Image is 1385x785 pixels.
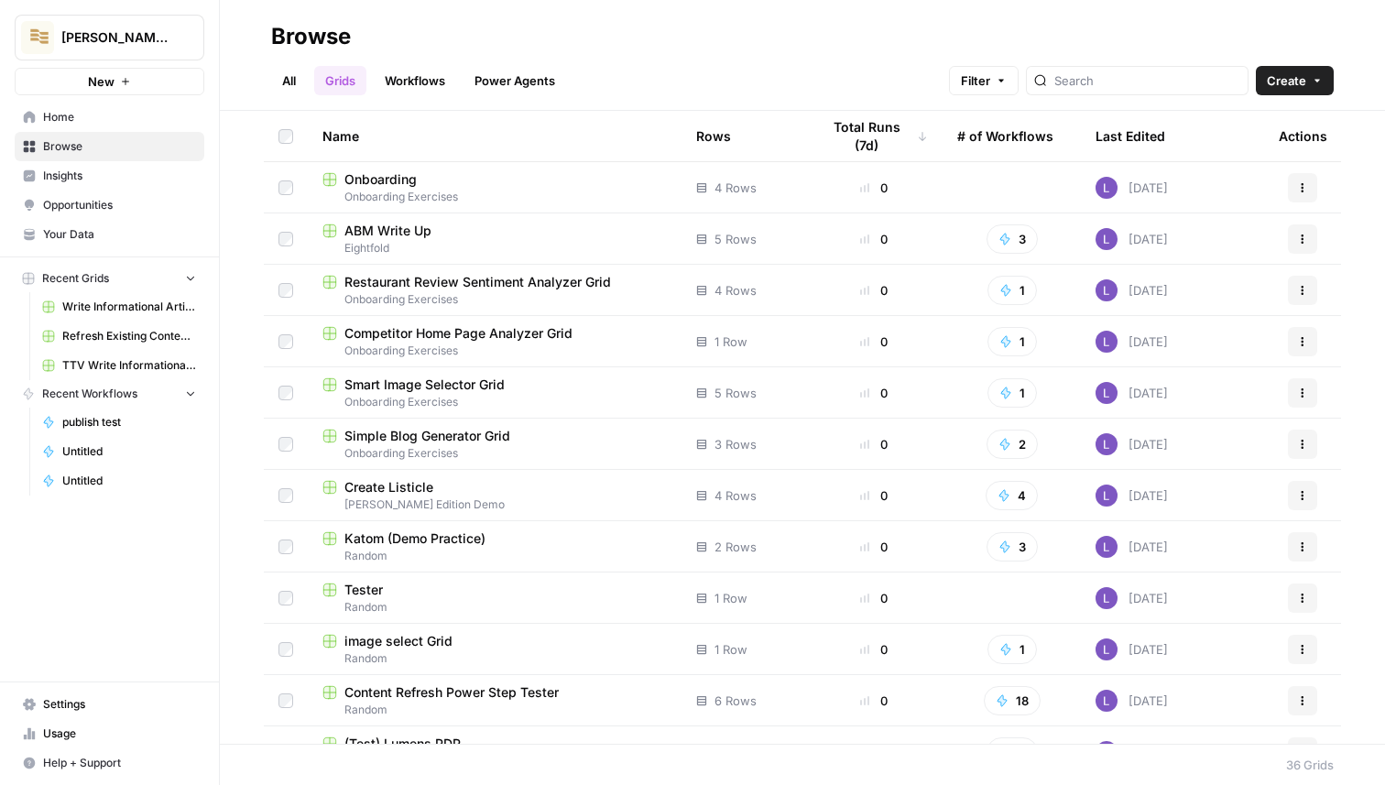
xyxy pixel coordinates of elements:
[15,103,204,132] a: Home
[1096,177,1168,199] div: [DATE]
[322,478,667,513] a: Create Listicle[PERSON_NAME] Edition Demo
[15,68,204,95] button: New
[322,111,667,161] div: Name
[1096,536,1168,558] div: [DATE]
[714,486,757,505] span: 4 Rows
[1096,741,1168,763] div: [DATE]
[322,376,667,410] a: Smart Image Selector GridOnboarding Exercises
[714,640,747,659] span: 1 Row
[820,230,928,248] div: 0
[1096,433,1118,455] img: rn7sh892ioif0lo51687sih9ndqw
[15,220,204,249] a: Your Data
[1096,638,1168,660] div: [DATE]
[62,357,196,374] span: TTV Write Informational Article
[344,478,433,496] span: Create Listicle
[1286,756,1334,774] div: 36 Grids
[322,581,667,616] a: TesterRandom
[1096,111,1165,161] div: Last Edited
[820,179,928,197] div: 0
[344,324,573,343] span: Competitor Home Page Analyzer Grid
[1096,382,1118,404] img: rn7sh892ioif0lo51687sih9ndqw
[43,168,196,184] span: Insights
[322,170,667,205] a: OnboardingOnboarding Exercises
[322,529,667,564] a: Katom (Demo Practice)Random
[1096,331,1168,353] div: [DATE]
[1279,111,1327,161] div: Actions
[714,230,757,248] span: 5 Rows
[322,496,667,513] span: [PERSON_NAME] Edition Demo
[1096,331,1118,353] img: rn7sh892ioif0lo51687sih9ndqw
[62,414,196,431] span: publish test
[820,692,928,710] div: 0
[344,427,510,445] span: Simple Blog Generator Grid
[984,686,1041,715] button: 18
[820,640,928,659] div: 0
[34,292,204,322] a: Write Informational Article
[820,384,928,402] div: 0
[34,437,204,466] a: Untitled
[34,466,204,496] a: Untitled
[714,435,757,453] span: 3 Rows
[322,632,667,667] a: image select GridRandom
[322,599,667,616] span: Random
[271,66,307,95] a: All
[43,226,196,243] span: Your Data
[374,66,456,95] a: Workflows
[1096,228,1118,250] img: rn7sh892ioif0lo51687sih9ndqw
[714,281,757,300] span: 4 Rows
[15,265,204,292] button: Recent Grids
[314,66,366,95] a: Grids
[322,291,667,308] span: Onboarding Exercises
[61,28,172,47] span: [PERSON_NAME]'s AirCraft
[88,72,115,91] span: New
[344,273,611,291] span: Restaurant Review Sentiment Analyzer Grid
[987,378,1037,408] button: 1
[34,351,204,380] a: TTV Write Informational Article
[15,380,204,408] button: Recent Workflows
[987,276,1037,305] button: 1
[15,719,204,748] a: Usage
[1096,485,1168,507] div: [DATE]
[1267,71,1306,90] span: Create
[15,132,204,161] a: Browse
[820,281,928,300] div: 0
[714,179,757,197] span: 4 Rows
[43,696,196,713] span: Settings
[344,632,453,650] span: image select Grid
[15,191,204,220] a: Opportunities
[62,443,196,460] span: Untitled
[1096,536,1118,558] img: rn7sh892ioif0lo51687sih9ndqw
[62,299,196,315] span: Write Informational Article
[986,481,1038,510] button: 4
[820,743,928,761] div: 0
[43,755,196,771] span: Help + Support
[961,71,990,90] span: Filter
[344,170,417,189] span: Onboarding
[1096,177,1118,199] img: rn7sh892ioif0lo51687sih9ndqw
[322,683,667,718] a: Content Refresh Power Step TesterRandom
[322,324,667,359] a: Competitor Home Page Analyzer GridOnboarding Exercises
[714,538,757,556] span: 2 Rows
[344,376,505,394] span: Smart Image Selector Grid
[1096,382,1168,404] div: [DATE]
[820,538,928,556] div: 0
[42,270,109,287] span: Recent Grids
[322,445,667,462] span: Onboarding Exercises
[820,486,928,505] div: 0
[322,273,667,308] a: Restaurant Review Sentiment Analyzer GridOnboarding Exercises
[344,735,461,753] span: (Test) Lumens PDP
[820,589,928,607] div: 0
[714,589,747,607] span: 1 Row
[949,66,1019,95] button: Filter
[322,702,667,718] span: Random
[987,532,1038,561] button: 3
[714,692,757,710] span: 6 Rows
[714,333,747,351] span: 1 Row
[344,222,431,240] span: ABM Write Up
[1096,433,1168,455] div: [DATE]
[344,529,485,548] span: Katom (Demo Practice)
[62,473,196,489] span: Untitled
[987,327,1037,356] button: 1
[344,683,559,702] span: Content Refresh Power Step Tester
[62,328,196,344] span: Refresh Existing Content (4)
